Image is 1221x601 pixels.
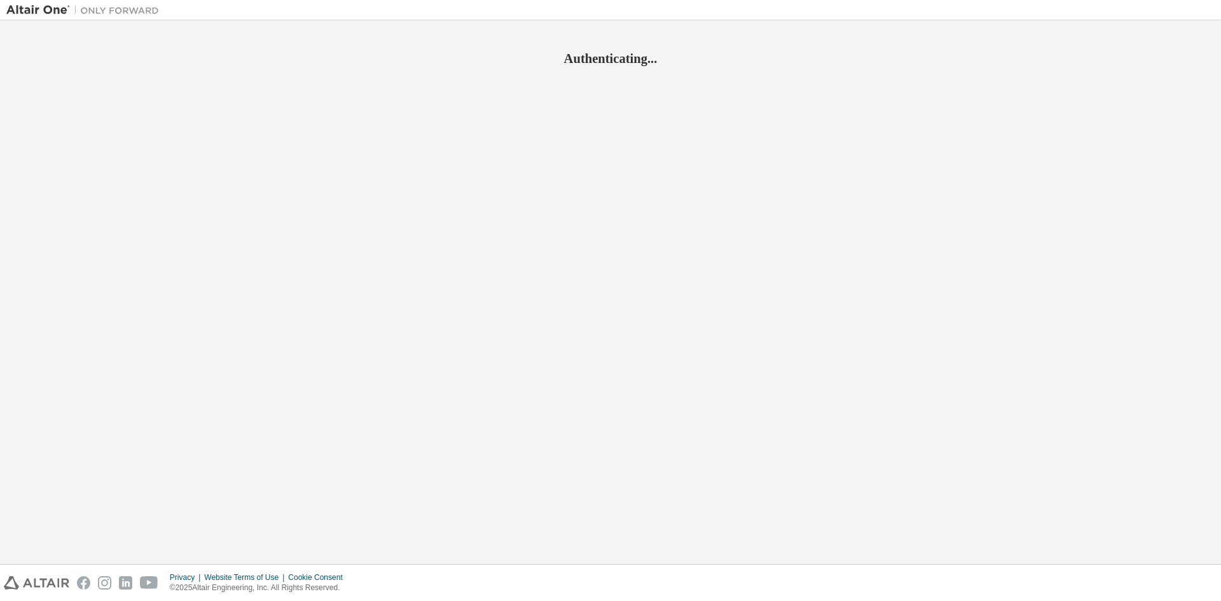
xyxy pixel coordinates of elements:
[204,572,288,583] div: Website Terms of Use
[98,576,111,590] img: instagram.svg
[170,583,350,593] p: © 2025 Altair Engineering, Inc. All Rights Reserved.
[288,572,350,583] div: Cookie Consent
[6,4,165,17] img: Altair One
[4,576,69,590] img: altair_logo.svg
[6,50,1215,67] h2: Authenticating...
[140,576,158,590] img: youtube.svg
[77,576,90,590] img: facebook.svg
[170,572,204,583] div: Privacy
[119,576,132,590] img: linkedin.svg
